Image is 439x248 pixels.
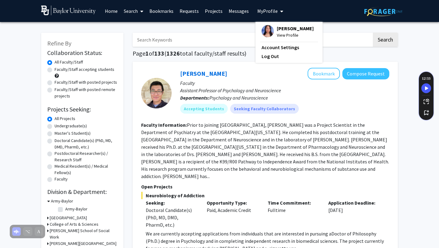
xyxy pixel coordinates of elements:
div: Paid, Academic Credit [202,199,263,228]
p: Time Commitment: [268,199,319,206]
a: [PERSON_NAME] [180,70,227,77]
iframe: Chat [5,221,26,243]
a: Log Out [262,53,316,60]
span: 133 [154,49,164,57]
h3: [GEOGRAPHIC_DATA] [50,215,87,221]
button: Add Jacques Nguyen to Bookmarks [308,68,340,79]
h2: Projects Seeking: [47,106,117,113]
fg-read-more: Prior to joining [GEOGRAPHIC_DATA], [PERSON_NAME] was a Project Scientist in the Department of Ps... [141,122,389,179]
h3: College of Arts & Sciences [50,221,98,228]
label: Army-Baylor [65,206,87,212]
div: Fulltime [263,199,324,228]
p: Assistant Professor of Psychology and Neuroscience [180,87,389,94]
label: All Faculty/Staff [55,59,83,65]
div: [DATE] [324,199,385,228]
div: Doctoral Candidate(s) (PhD, MD, DMD, PharmD, etc.) [146,206,198,228]
h3: [PERSON_NAME][GEOGRAPHIC_DATA] [50,240,116,247]
a: Account Settings [262,44,316,51]
p: Faculty [180,79,389,87]
label: Doctoral Candidate(s) (PhD, MD, DMD, PharmD, etc.) [55,137,117,150]
a: Requests [177,0,202,22]
p: Seeking: [146,199,198,206]
img: ForagerOne Logo [364,7,402,16]
img: Profile Picture [262,25,274,37]
div: Profile Picture[PERSON_NAME]View Profile [262,25,314,38]
mat-chip: Accepting Students [180,104,228,114]
h2: Collaboration Status: [47,49,117,57]
label: Master's Student(s) [55,130,91,137]
span: 1 [145,49,149,57]
p: Open Projects [141,183,389,190]
span: My Profile [257,8,278,14]
label: Faculty/Staff with posted projects [55,79,117,86]
span: Psychology and Neuroscience [209,95,268,101]
span: Neurobiology of Addiction [141,192,389,199]
p: Application Deadline: [328,199,380,206]
span: Refine By [47,39,71,47]
label: Faculty/Staff accepting students [55,66,114,73]
span: [PERSON_NAME] [277,25,314,32]
label: Faculty/Staff with posted remote projects [55,86,117,99]
b: Departments: [180,95,209,101]
p: Opportunity Type: [207,199,259,206]
label: Medical Resident(s) / Medical Fellow(s) [55,163,117,176]
mat-chip: Seeking Faculty Collaborators [230,104,299,114]
a: Messages [226,0,252,22]
b: Faculty Information: [141,122,187,128]
label: Postdoctoral Researcher(s) / Research Staff [55,150,117,163]
span: View Profile [277,32,314,38]
h3: [PERSON_NAME] School of Social Work [50,228,117,240]
button: Search [373,33,398,47]
label: Undergraduate(s) [55,123,87,129]
a: Projects [202,0,226,22]
label: Faculty [55,176,68,182]
h1: Page of ( total faculty/staff results) [133,50,398,57]
h3: Army-Baylor [51,198,73,204]
h2: Division & Department: [47,188,117,195]
span: 1326 [166,49,180,57]
input: Search Keywords [133,33,372,47]
a: Bookmarks [146,0,177,22]
label: All Projects [55,115,75,122]
a: Home [102,0,121,22]
button: Compose Request to Jacques Nguyen [342,68,389,79]
img: Baylor University Logo [41,5,96,15]
a: Search [121,0,146,22]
